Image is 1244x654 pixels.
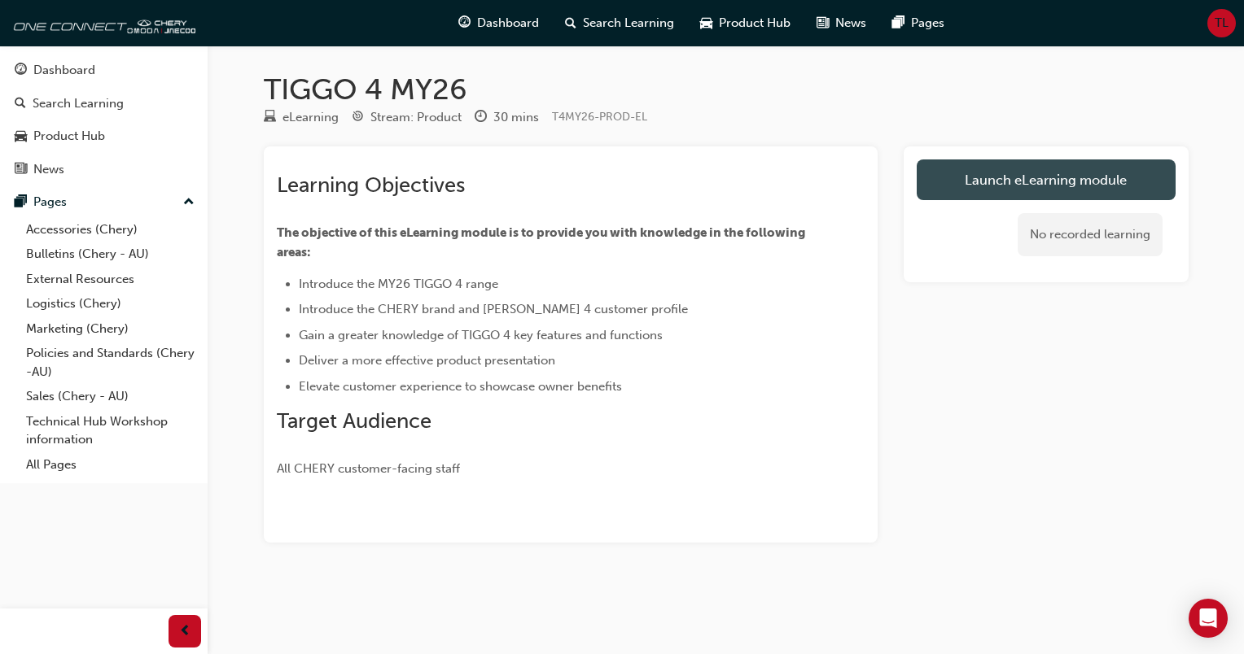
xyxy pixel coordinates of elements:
a: news-iconNews [804,7,879,40]
a: Dashboard [7,55,201,85]
span: TL [1215,14,1229,33]
a: Sales (Chery - AU) [20,384,201,409]
div: Search Learning [33,94,124,113]
div: Open Intercom Messenger [1189,599,1228,638]
a: Accessories (Chery) [20,217,201,242]
a: Technical Hub Workshop information [20,409,201,452]
span: Deliver a more effective product presentation [299,353,555,368]
span: Search Learning [583,14,674,33]
div: Type [264,107,339,128]
span: up-icon [183,192,195,213]
div: Duration [475,107,539,128]
span: Target Audience [277,408,431,434]
a: car-iconProduct Hub [687,7,804,40]
span: Product Hub [719,14,791,33]
span: Gain a greater knowledge of TIGGO 4 key features and functions [299,328,663,342]
h1: TIGGO 4 MY26 [264,72,1189,107]
a: Bulletins (Chery - AU) [20,242,201,267]
span: Introduce the MY26 TIGGO 4 range [299,277,498,291]
a: guage-iconDashboard [445,7,552,40]
span: car-icon [700,13,712,33]
span: Dashboard [477,14,539,33]
span: Learning Objectives [277,172,465,198]
span: Pages [911,14,944,33]
span: Learning resource code [552,110,647,124]
div: Pages [33,193,67,211]
div: Product Hub [33,127,105,146]
span: learningResourceType_ELEARNING-icon [264,111,276,125]
img: oneconnect [8,7,195,39]
span: target-icon [352,111,364,125]
button: DashboardSearch LearningProduct HubNews [7,52,201,187]
div: eLearning [283,108,339,127]
a: pages-iconPages [879,7,957,40]
a: Policies and Standards (Chery -AU) [20,341,201,384]
a: Search Learning [7,89,201,119]
button: TL [1207,9,1236,37]
div: 30 mins [493,108,539,127]
button: Pages [7,187,201,217]
span: search-icon [565,13,576,33]
a: Product Hub [7,121,201,151]
div: Dashboard [33,61,95,80]
span: guage-icon [458,13,471,33]
a: Logistics (Chery) [20,291,201,316]
div: Stream [352,107,462,128]
span: car-icon [15,129,27,144]
a: Launch eLearning module [917,159,1176,200]
span: All CHERY customer-facing staff [277,461,460,476]
span: News [835,14,866,33]
span: clock-icon [475,111,487,125]
span: Introduce the CHERY brand and [PERSON_NAME] 4 customer profile [299,302,688,316]
a: News [7,155,201,185]
span: pages-icon [15,195,27,210]
span: The objective of this eLearning module is to provide you with knowledge in the following areas: [277,225,808,259]
a: External Resources [20,267,201,292]
a: Marketing (Chery) [20,316,201,342]
span: prev-icon [179,621,191,642]
span: search-icon [15,97,26,111]
span: news-icon [817,13,829,33]
div: Stream: Product [370,108,462,127]
div: No recorded learning [1018,213,1163,256]
a: All Pages [20,452,201,477]
div: News [33,160,64,179]
span: pages-icon [892,13,905,33]
span: news-icon [15,163,27,177]
a: search-iconSearch Learning [552,7,687,40]
span: Elevate customer experience to showcase owner benefits [299,379,622,394]
span: guage-icon [15,63,27,78]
